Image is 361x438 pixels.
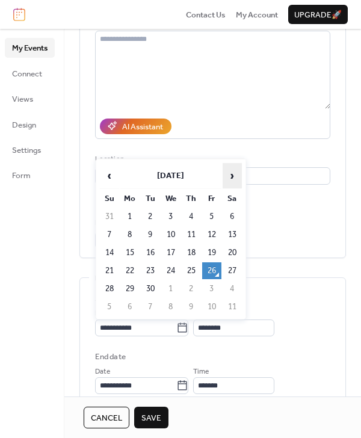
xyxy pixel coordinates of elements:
div: End date [95,351,126,363]
td: 27 [223,262,242,279]
td: 1 [120,208,140,225]
div: AI Assistant [122,121,163,133]
td: 17 [161,244,180,261]
td: 11 [223,298,242,315]
td: 12 [202,226,221,243]
td: 5 [100,298,119,315]
div: Location [95,153,328,165]
td: 10 [161,226,180,243]
td: 4 [223,280,242,297]
td: 14 [100,244,119,261]
span: My Events [12,42,48,54]
a: Design [5,115,55,134]
td: 4 [182,208,201,225]
td: 7 [100,226,119,243]
th: Th [182,190,201,207]
th: [DATE] [120,163,221,189]
button: Upgrade🚀 [288,5,348,24]
span: Design [12,119,36,131]
th: Sa [223,190,242,207]
span: Form [12,170,31,182]
td: 15 [120,244,140,261]
td: 1 [161,280,180,297]
td: 3 [202,280,221,297]
td: 10 [202,298,221,315]
td: 23 [141,262,160,279]
td: 7 [141,298,160,315]
span: › [223,164,241,188]
span: Time [193,366,209,378]
span: Save [141,412,161,424]
button: AI Assistant [100,119,171,134]
span: Upgrade 🚀 [294,9,342,21]
th: We [161,190,180,207]
th: Mo [120,190,140,207]
span: Cancel [91,412,122,424]
a: Form [5,165,55,185]
a: Connect [5,64,55,83]
td: 26 [202,262,221,279]
button: Cancel [84,407,129,428]
td: 6 [120,298,140,315]
span: Settings [12,144,41,156]
td: 8 [161,298,180,315]
td: 31 [100,208,119,225]
td: 9 [141,226,160,243]
td: 16 [141,244,160,261]
a: Views [5,89,55,108]
a: My Events [5,38,55,57]
span: Views [12,93,33,105]
td: 18 [182,244,201,261]
a: Settings [5,140,55,159]
td: 8 [120,226,140,243]
td: 20 [223,244,242,261]
span: My Account [236,9,278,21]
td: 30 [141,280,160,297]
span: Connect [12,68,42,80]
td: 6 [223,208,242,225]
td: 21 [100,262,119,279]
a: Contact Us [186,8,226,20]
span: Date [95,366,110,378]
td: 28 [100,280,119,297]
td: 25 [182,262,201,279]
th: Su [100,190,119,207]
th: Fr [202,190,221,207]
td: 9 [182,298,201,315]
a: My Account [236,8,278,20]
span: Contact Us [186,9,226,21]
span: ‹ [100,164,119,188]
td: 3 [161,208,180,225]
button: Save [134,407,168,428]
td: 24 [161,262,180,279]
td: 5 [202,208,221,225]
td: 19 [202,244,221,261]
td: 29 [120,280,140,297]
img: logo [13,8,25,21]
td: 22 [120,262,140,279]
td: 2 [182,280,201,297]
td: 11 [182,226,201,243]
td: 2 [141,208,160,225]
th: Tu [141,190,160,207]
td: 13 [223,226,242,243]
